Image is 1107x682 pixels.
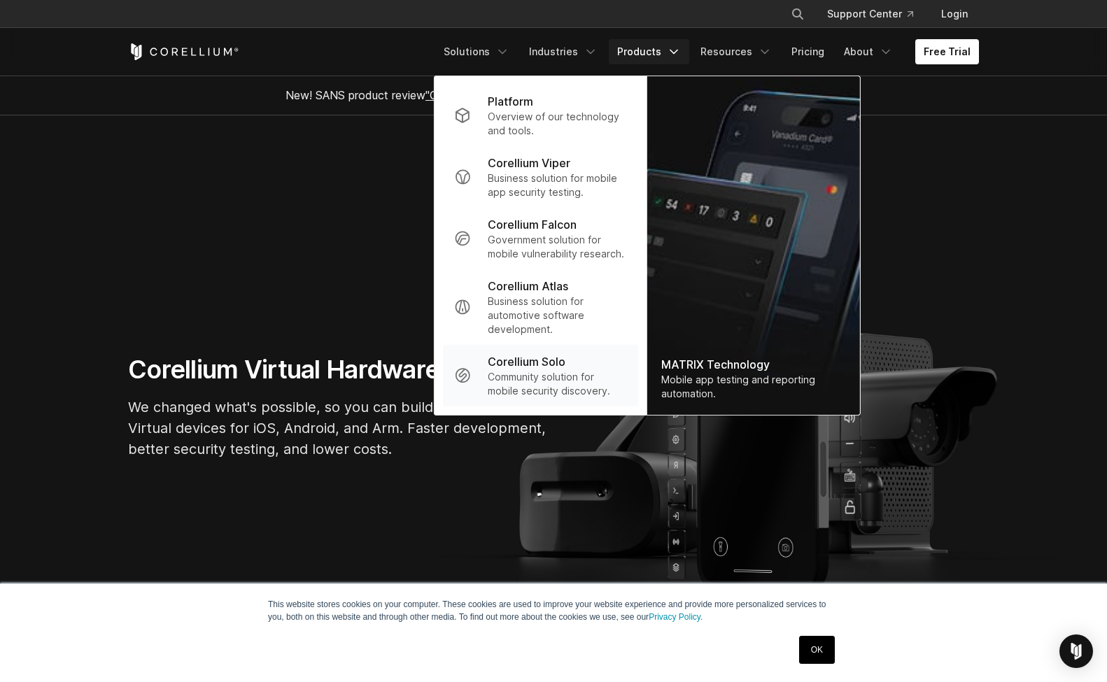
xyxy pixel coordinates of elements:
p: Platform [488,93,533,110]
a: Resources [692,39,780,64]
a: Privacy Policy. [649,612,703,622]
h1: Corellium Virtual Hardware [128,354,548,385]
div: Mobile app testing and reporting automation. [661,373,846,401]
a: Corellium Home [128,43,239,60]
a: Corellium Atlas Business solution for automotive software development. [443,269,638,345]
span: New! SANS product review now available. [285,88,822,102]
div: MATRIX Technology [661,356,846,373]
p: Corellium Atlas [488,278,568,294]
p: Corellium Viper [488,155,570,171]
a: Products [609,39,689,64]
a: About [835,39,901,64]
a: Solutions [435,39,518,64]
p: Corellium Solo [488,353,565,370]
div: Navigation Menu [774,1,979,27]
p: We changed what's possible, so you can build what's next. Virtual devices for iOS, Android, and A... [128,397,548,460]
p: Overview of our technology and tools. [488,110,627,138]
a: Pricing [783,39,833,64]
button: Search [785,1,810,27]
img: Matrix_WebNav_1x [647,76,860,415]
a: Login [930,1,979,27]
a: MATRIX Technology Mobile app testing and reporting automation. [647,76,860,415]
div: Open Intercom Messenger [1059,634,1093,668]
p: Business solution for automotive software development. [488,294,627,336]
a: Support Center [816,1,924,27]
a: Platform Overview of our technology and tools. [443,85,638,146]
a: Free Trial [915,39,979,64]
a: OK [799,636,835,664]
a: Industries [521,39,606,64]
div: Navigation Menu [435,39,979,64]
p: Community solution for mobile security discovery. [488,370,627,398]
a: Corellium Solo Community solution for mobile security discovery. [443,345,638,406]
a: "Collaborative Mobile App Security Development and Analysis" [425,88,748,102]
p: This website stores cookies on your computer. These cookies are used to improve your website expe... [268,598,839,623]
a: Corellium Falcon Government solution for mobile vulnerability research. [443,208,638,269]
p: Business solution for mobile app security testing. [488,171,627,199]
p: Corellium Falcon [488,216,577,233]
p: Government solution for mobile vulnerability research. [488,233,627,261]
a: Corellium Viper Business solution for mobile app security testing. [443,146,638,208]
